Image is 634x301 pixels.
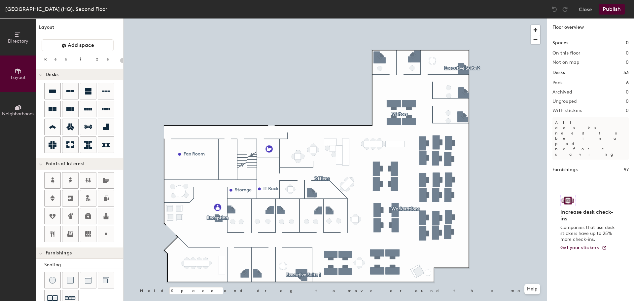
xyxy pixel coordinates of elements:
span: Layout [11,75,26,80]
span: Neighborhoods [2,111,34,117]
button: Couch (middle) [80,272,96,288]
button: Close [579,4,592,15]
h2: 0 [626,90,629,95]
button: Add space [42,39,114,51]
img: Cushion [67,277,74,283]
h1: 53 [623,69,629,76]
button: Cushion [62,272,79,288]
div: [GEOGRAPHIC_DATA] (HQ), Second Floor [5,5,107,13]
img: Redo [562,6,568,13]
span: Get your stickers [560,245,599,250]
img: Stool [49,277,56,283]
h2: On this floor [552,51,581,56]
span: Points of Interest [46,161,85,167]
h1: 97 [624,166,629,173]
a: Get your stickers [560,245,607,251]
h1: Furnishings [552,166,578,173]
h2: 0 [626,60,629,65]
h1: 0 [626,39,629,47]
h2: Pods [552,80,562,86]
button: Stool [44,272,61,288]
div: Seating [44,261,123,269]
span: Directory [8,38,28,44]
h2: Ungrouped [552,99,577,104]
span: Furnishings [46,250,72,256]
span: Add space [68,42,94,49]
span: Desks [46,72,58,77]
button: Help [524,284,540,294]
p: Companies that use desk stickers have up to 25% more check-ins. [560,225,617,243]
button: Couch (corner) [98,272,114,288]
img: Couch (middle) [85,277,91,283]
h1: Layout [36,24,123,34]
h2: 0 [626,108,629,113]
h1: Spaces [552,39,568,47]
h2: 0 [626,99,629,104]
h2: Archived [552,90,572,95]
img: Sticker logo [560,195,576,206]
button: Publish [599,4,625,15]
img: Couch (corner) [103,277,109,283]
h2: With stickers [552,108,582,113]
h4: Increase desk check-ins [560,209,617,222]
img: Undo [551,6,558,13]
p: All desks need to be in a pod before saving [552,117,629,160]
h2: 6 [626,80,629,86]
h1: Desks [552,69,565,76]
h2: 0 [626,51,629,56]
h2: Not on map [552,60,579,65]
div: Resize [44,56,117,62]
h1: Floor overview [547,19,634,34]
